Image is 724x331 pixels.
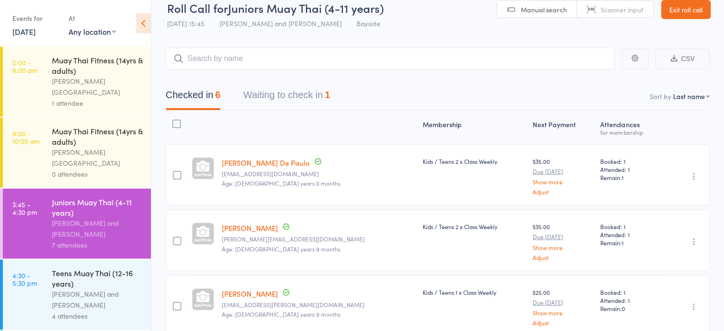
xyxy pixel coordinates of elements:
a: 4:30 -5:30 pmTeens Muay Thai (12-16 years)[PERSON_NAME] and [PERSON_NAME]4 attendees [3,260,151,330]
span: 0 [622,304,625,312]
a: Adjust [533,189,593,195]
small: cfppaulo@gmail.com [222,171,415,177]
div: [PERSON_NAME] and [PERSON_NAME] [52,289,143,311]
div: [PERSON_NAME][GEOGRAPHIC_DATA] [52,147,143,169]
span: Remain: [600,239,659,247]
span: 1 [622,173,624,181]
a: Show more [533,179,593,185]
div: Last name [673,91,705,101]
div: 1 [325,90,330,100]
a: 5:00 -6:00 amMuay Thai Fitness (14yrs & adults)[PERSON_NAME][GEOGRAPHIC_DATA]1 attendee [3,47,151,117]
div: 6 [215,90,220,100]
span: Booked: 1 [600,157,659,165]
span: 1 [622,239,624,247]
a: Show more [533,244,593,251]
div: $25.00 [533,288,593,326]
time: 9:00 - 10:00 am [12,130,40,145]
div: At [69,10,116,26]
div: 0 attendees [52,169,143,180]
div: Events for [12,10,59,26]
button: Checked in6 [166,85,220,110]
div: Kids / Teens 1 x Class Weekly [423,288,525,296]
a: [PERSON_NAME] [222,223,278,233]
a: Adjust [533,320,593,326]
span: Manual search [521,5,567,14]
a: 3:45 -4:30 pmJuniors Muay Thai (4-11 years)[PERSON_NAME] and [PERSON_NAME]7 attendees [3,189,151,259]
div: [PERSON_NAME] and [PERSON_NAME] [52,218,143,240]
span: Attended: 1 [600,165,659,173]
div: 1 attendee [52,98,143,109]
small: Due [DATE] [533,168,593,175]
div: Muay Thai Fitness (14yrs & adults) [52,126,143,147]
label: Sort by [650,91,671,101]
span: Scanner input [601,5,644,14]
time: 5:00 - 6:00 am [12,59,37,74]
button: Waiting to check in1 [243,85,330,110]
time: 4:30 - 5:30 pm [12,271,37,287]
div: Muay Thai Fitness (14yrs & adults) [52,55,143,76]
span: Booked: 1 [600,222,659,231]
div: [PERSON_NAME][GEOGRAPHIC_DATA] [52,76,143,98]
div: Membership [419,115,529,140]
div: Any location [69,26,116,37]
span: Booked: 1 [600,288,659,296]
small: Due [DATE] [533,299,593,306]
small: skye.murray@hotmail.com [222,301,415,308]
div: $35.00 [533,222,593,260]
span: Remain: [600,173,659,181]
a: [DATE] [12,26,36,37]
a: 9:00 -10:00 amMuay Thai Fitness (14yrs & adults)[PERSON_NAME][GEOGRAPHIC_DATA]0 attendees [3,118,151,188]
a: [PERSON_NAME] [222,289,278,299]
small: Due [DATE] [533,233,593,240]
div: Teens Muay Thai (12-16 years) [52,268,143,289]
div: 7 attendees [52,240,143,251]
span: Attended: 1 [600,231,659,239]
span: [DATE] 15:45 [167,19,205,28]
span: Age: [DEMOGRAPHIC_DATA] years 9 months [222,310,340,318]
div: Kids / Teens 2 x Class Weekly [423,222,525,231]
div: 4 attendees [52,311,143,321]
span: [PERSON_NAME] and [PERSON_NAME] [219,19,342,28]
div: Kids / Teens 2 x Class Weekly [423,157,525,165]
span: Age: [DEMOGRAPHIC_DATA] years 0 months [222,179,340,187]
span: Age: [DEMOGRAPHIC_DATA] years 9 months [222,245,340,253]
div: Atten­dances [596,115,663,140]
a: [PERSON_NAME] De Paulo [222,158,310,168]
div: Next Payment [529,115,597,140]
a: Adjust [533,254,593,261]
a: Show more [533,310,593,316]
span: Attended: 1 [600,296,659,304]
div: Juniors Muay Thai (4-11 years) [52,197,143,218]
div: for membership [600,129,659,135]
button: CSV [655,49,710,69]
span: Bayside [357,19,380,28]
time: 3:45 - 4:30 pm [12,201,37,216]
input: Search by name [166,48,615,70]
div: $35.00 [533,157,593,195]
span: Remain: [600,304,659,312]
small: tish-dixon01@hotmail.com [222,236,415,242]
